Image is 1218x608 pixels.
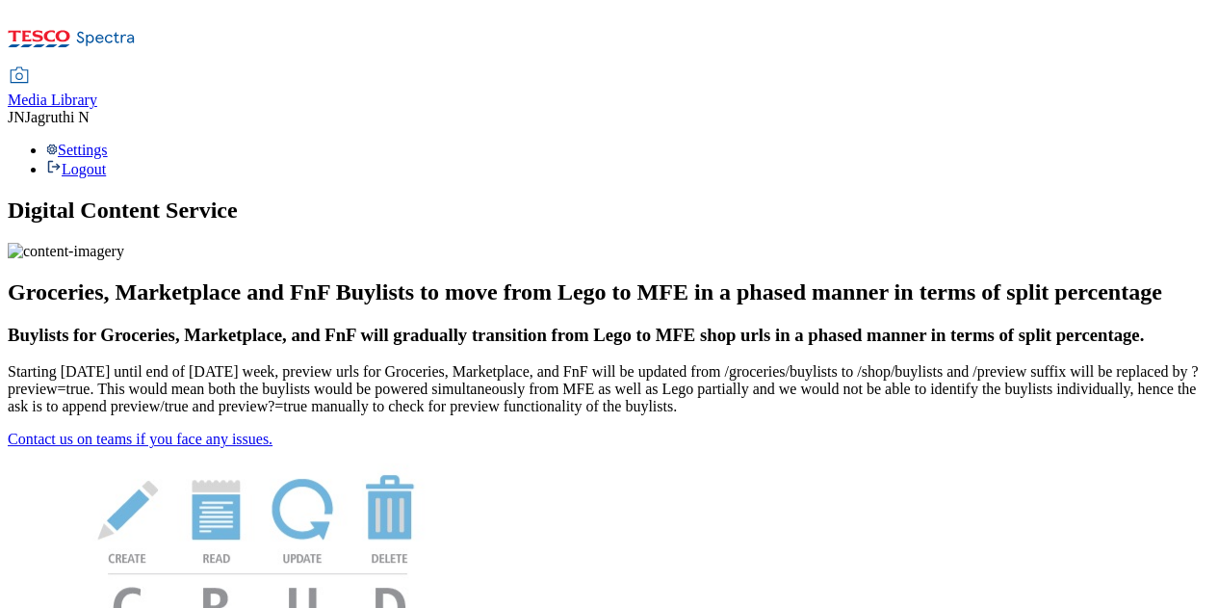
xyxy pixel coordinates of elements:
[8,325,1210,346] h3: Buylists for Groceries, Marketplace, and FnF will gradually transition from Lego to MFE shop urls...
[8,363,1210,415] p: Starting [DATE] until end of [DATE] week, preview urls for Groceries, Marketplace, and FnF will b...
[46,161,106,177] a: Logout
[25,109,90,125] span: Jagruthi N
[8,279,1210,305] h2: Groceries, Marketplace and FnF Buylists to move from Lego to MFE in a phased manner in terms of s...
[8,198,1210,224] h1: Digital Content Service
[8,68,97,109] a: Media Library
[8,243,124,260] img: content-imagery
[8,431,272,447] a: Contact us on teams if you face any issues.
[8,109,25,125] span: JN
[8,92,97,108] span: Media Library
[46,142,108,158] a: Settings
